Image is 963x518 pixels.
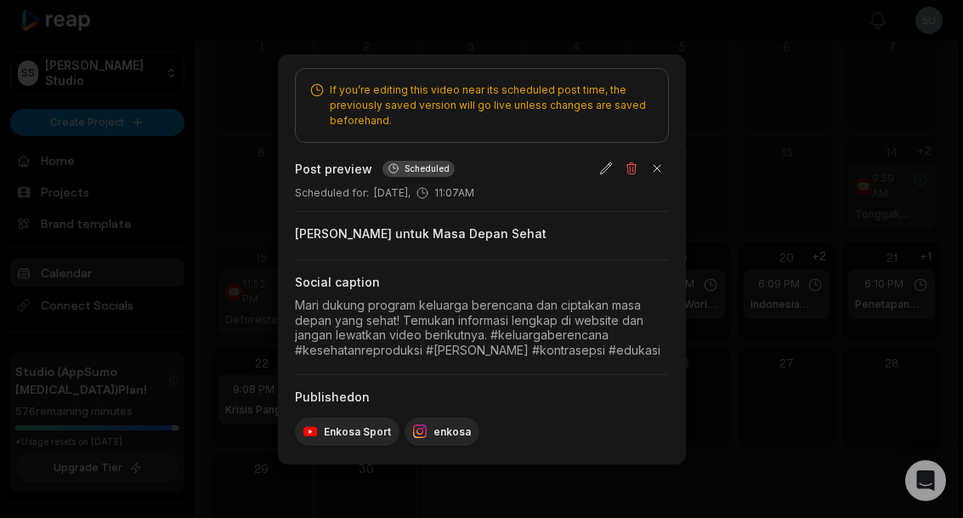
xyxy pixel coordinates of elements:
span: If you’re editing this video near its scheduled post time, the previously saved version will go l... [330,83,654,128]
div: [PERSON_NAME] untuk Masa Depan Sehat [295,225,669,242]
div: Mari dukung program keluarga berencana dan ciptakan masa depan yang sehat! Temukan informasi leng... [295,298,669,357]
span: Scheduled [405,162,450,174]
div: [DATE], 11:07AM [295,185,669,201]
span: Scheduled for : [295,185,369,201]
div: Published on [295,389,669,406]
div: enkosa [405,418,479,446]
div: Enkosa Sport [295,418,399,446]
h2: Post preview [295,159,372,177]
div: Social caption [295,274,669,291]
